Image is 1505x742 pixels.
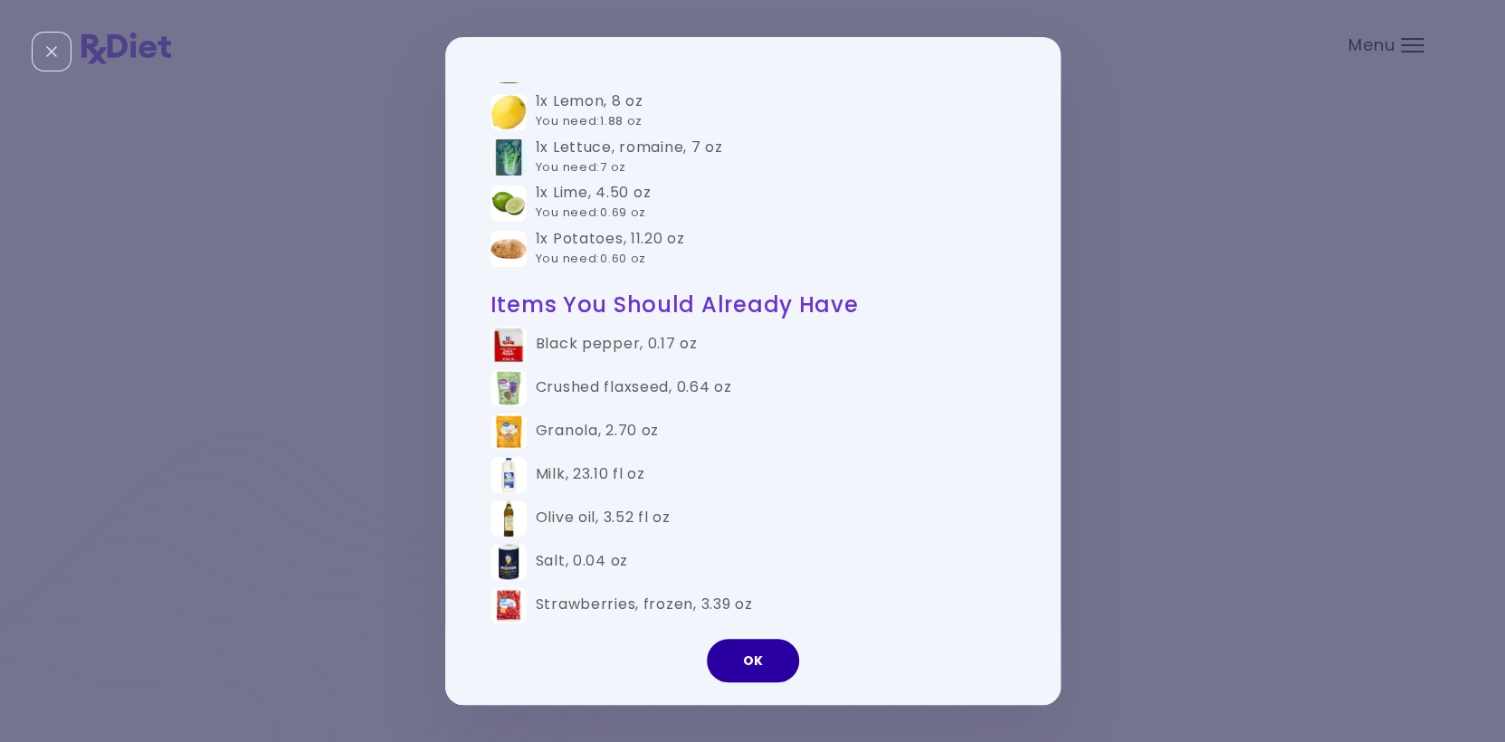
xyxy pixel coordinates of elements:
div: Salt , 0.04 oz [536,552,628,571]
div: Olive oil , 3.52 fl oz [536,509,671,528]
div: Close [32,32,71,71]
div: Crushed flaxseed , 0.64 oz [536,378,732,397]
div: Milk , 23.10 fl oz [536,465,645,484]
button: OK [707,639,799,682]
div: Black pepper , 0.17 oz [536,335,698,354]
span: You need : 0.69 oz [536,204,647,221]
div: Strawberries, frozen , 3.39 oz [536,595,753,614]
div: 1x Potatoes , 11.20 oz [536,230,685,269]
span: You need : 0.60 oz [536,250,647,267]
span: You need : 6.09 oz [536,67,647,84]
span: You need : 7 oz [536,158,626,176]
span: You need : 1.88 oz [536,112,643,129]
div: 1x Lime , 4.50 oz [536,184,652,223]
div: 1x Lemon , 8 oz [536,92,643,131]
div: Granola , 2.70 oz [536,422,660,441]
h2: Items You Should Already Have [491,290,1015,319]
div: 1x Lettuce, romaine , 7 oz [536,138,723,177]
